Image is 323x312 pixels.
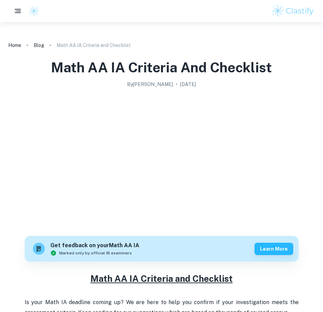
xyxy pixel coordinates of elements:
[176,81,177,88] p: •
[271,4,315,18] img: Clastify logo
[59,250,132,256] span: Marked only by official IB examiners
[90,273,233,284] u: Math AA IA Criteria and Checklist
[25,236,299,262] a: Get feedback on yourMath AA IAMarked only by official IB examinersLearn more
[57,41,131,49] p: Math AA IA Criteria and Checklist
[34,40,44,50] a: Blog
[254,243,293,255] button: Learn more
[29,6,39,16] img: Clastify logo
[50,241,139,250] h6: Get feedback on your Math AA IA
[180,81,196,88] h2: [DATE]
[127,81,173,88] h2: By [PERSON_NAME]
[25,6,39,16] a: Clastify logo
[8,40,21,50] a: Home
[25,91,299,228] img: Math AA IA Criteria and Checklist cover image
[51,58,272,76] h1: Math AA IA Criteria and Checklist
